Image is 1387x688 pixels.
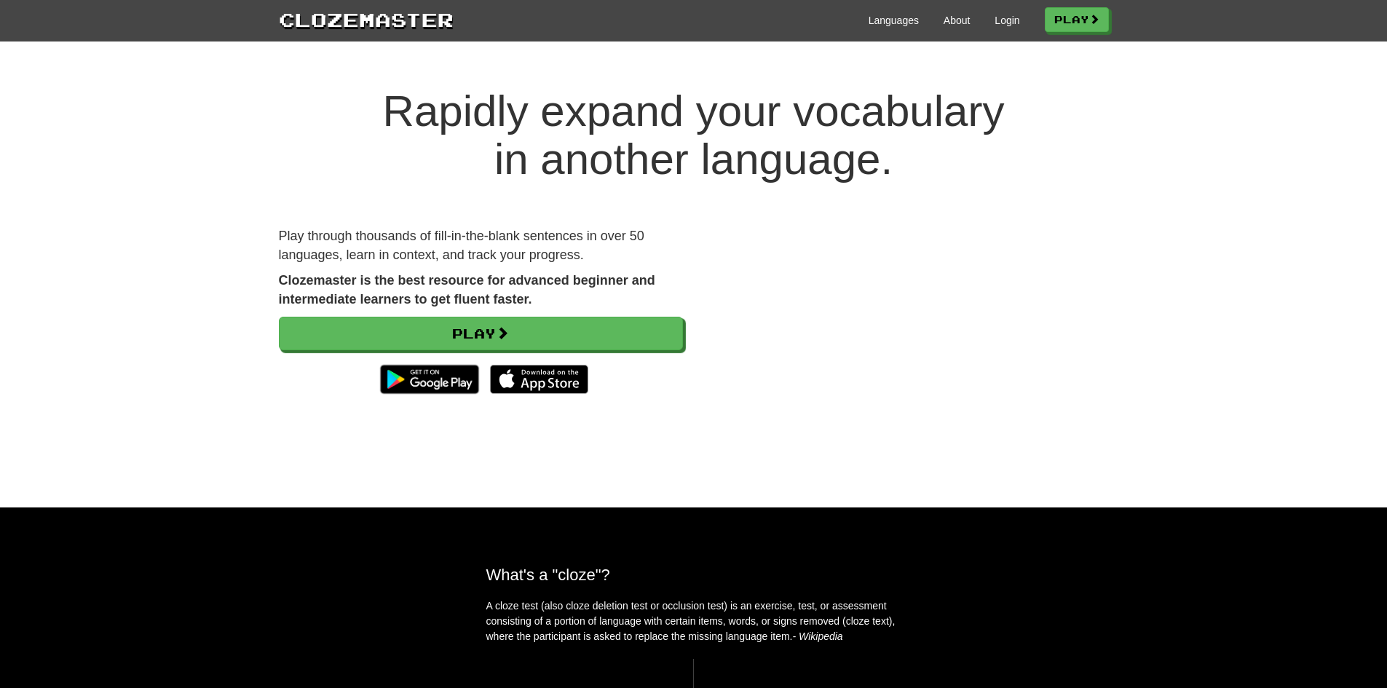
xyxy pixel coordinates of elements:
[279,273,655,307] strong: Clozemaster is the best resource for advanced beginner and intermediate learners to get fluent fa...
[486,598,901,644] p: A cloze test (also cloze deletion test or occlusion test) is an exercise, test, or assessment con...
[279,317,683,350] a: Play
[995,13,1019,28] a: Login
[944,13,971,28] a: About
[373,357,486,401] img: Get it on Google Play
[793,630,843,642] em: - Wikipedia
[490,365,588,394] img: Download_on_the_App_Store_Badge_US-UK_135x40-25178aeef6eb6b83b96f5f2d004eda3bffbb37122de64afbaef7...
[279,6,454,33] a: Clozemaster
[279,227,683,264] p: Play through thousands of fill-in-the-blank sentences in over 50 languages, learn in context, and...
[869,13,919,28] a: Languages
[1045,7,1109,32] a: Play
[486,566,901,584] h2: What's a "cloze"?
